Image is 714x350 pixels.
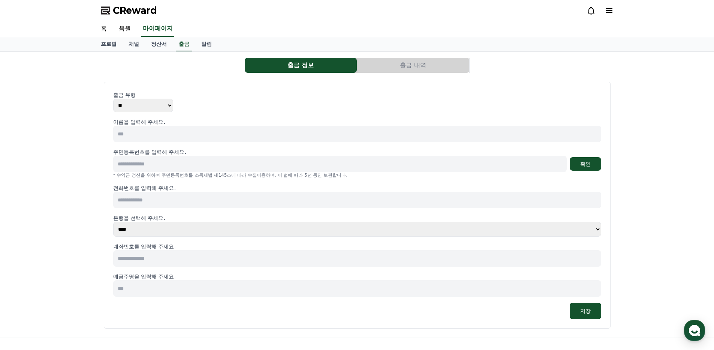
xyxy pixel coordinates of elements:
[95,21,113,37] a: 홈
[141,21,174,37] a: 마이페이지
[145,37,173,51] a: 정산서
[69,249,78,255] span: 대화
[113,5,157,17] span: CReward
[245,58,357,73] button: 출금 정보
[113,184,601,192] p: 전화번호를 입력해 주세요.
[49,238,97,257] a: 대화
[113,148,186,156] p: 주민등록번호를 입력해 주세요.
[113,118,601,126] p: 이름을 입력해 주세요.
[357,58,470,73] a: 출금 내역
[113,172,601,178] p: * 수익금 정산을 위하여 주민등록번호를 소득세법 제145조에 따라 수집이용하며, 이 법에 따라 5년 동안 보관합니다.
[113,243,601,250] p: 계좌번호를 입력해 주세요.
[176,37,192,51] a: 출금
[113,273,601,280] p: 예금주명을 입력해 주세요.
[101,5,157,17] a: CReward
[95,37,123,51] a: 프로필
[97,238,144,257] a: 설정
[570,157,601,171] button: 확인
[113,214,601,222] p: 은행을 선택해 주세요.
[116,249,125,255] span: 설정
[123,37,145,51] a: 채널
[24,249,28,255] span: 홈
[113,21,137,37] a: 음원
[570,303,601,319] button: 저장
[113,91,601,99] p: 출금 유형
[2,238,49,257] a: 홈
[195,37,218,51] a: 알림
[357,58,469,73] button: 출금 내역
